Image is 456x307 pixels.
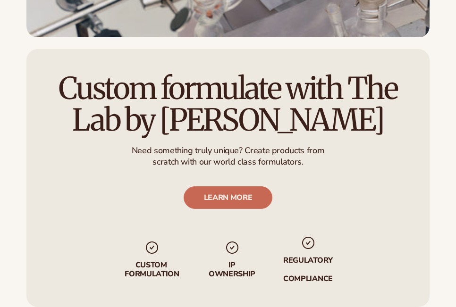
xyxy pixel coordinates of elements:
p: regulatory compliance [283,256,334,283]
p: Custom formulation [123,261,182,279]
p: Need something truly unique? Create products from [132,145,324,156]
img: checkmark_svg [225,240,240,255]
p: IP Ownership [208,261,256,279]
img: checkmark_svg [301,235,316,250]
p: scratch with our world class formulators. [132,157,324,167]
img: checkmark_svg [144,240,160,255]
a: LEARN MORE [184,186,273,209]
h2: Custom formulate with The Lab by [PERSON_NAME] [53,73,403,136]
